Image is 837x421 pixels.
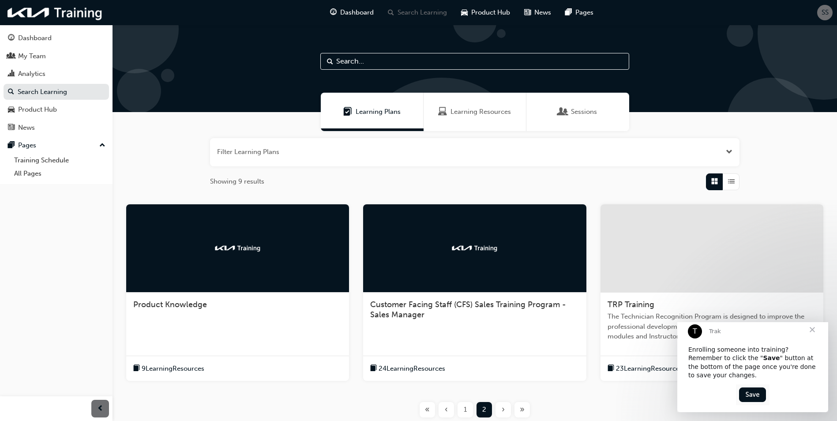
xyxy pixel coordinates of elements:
button: Page 1 [456,402,475,417]
a: news-iconNews [517,4,558,22]
span: Search [327,56,333,67]
span: pages-icon [565,7,572,18]
button: Last page [513,402,532,417]
span: 9 Learning Resources [142,364,204,374]
a: TRP TrainingThe Technician Recognition Program is designed to improve the professional developmen... [601,204,823,381]
span: Dashboard [340,8,374,18]
span: Showing 9 results [210,177,264,187]
span: › [502,405,505,415]
span: Sessions [559,107,567,117]
a: My Team [4,48,109,64]
a: car-iconProduct Hub [454,4,517,22]
span: Grid [711,177,718,187]
div: Dashboard [18,33,52,43]
span: Learning Resources [438,107,447,117]
img: kia-training [450,244,499,252]
span: people-icon [8,53,15,60]
span: pages-icon [8,142,15,150]
iframe: Intercom live chat message [677,322,828,412]
span: news-icon [524,7,531,18]
span: 23 Learning Resources [616,364,683,374]
button: Next page [494,402,513,417]
div: News [18,123,35,133]
a: Training Schedule [11,154,109,167]
a: guage-iconDashboard [323,4,381,22]
span: book-icon [370,363,377,374]
a: Dashboard [4,30,109,46]
span: guage-icon [8,34,15,42]
span: search-icon [8,88,14,96]
span: car-icon [461,7,468,18]
a: Search Learning [4,84,109,100]
button: book-icon23LearningResources [608,363,683,374]
span: « [425,405,430,415]
span: News [534,8,551,18]
img: kia-training [214,244,262,252]
button: DashboardMy TeamAnalyticsSearch LearningProduct HubNews [4,28,109,137]
a: search-iconSearch Learning [381,4,454,22]
span: guage-icon [330,7,337,18]
span: SS [822,8,829,18]
a: kia-trainingCustomer Facing Staff (CFS) Sales Training Program - Sales Managerbook-icon24Learning... [363,204,586,381]
span: book-icon [608,363,614,374]
button: Pages [4,137,109,154]
div: Pages [18,140,36,150]
span: Product Knowledge [133,300,207,309]
span: Learning Plans [343,107,352,117]
span: prev-icon [97,403,104,414]
div: My Team [18,51,46,61]
span: Product Hub [471,8,510,18]
button: Page 2 [475,402,494,417]
a: Product Hub [4,101,109,118]
div: Product Hub [18,105,57,115]
a: Learning ResourcesLearning Resources [424,93,526,131]
span: List [728,177,735,187]
a: All Pages [11,167,109,180]
span: Pages [575,8,593,18]
div: Enrolling someone into training? Remember to click the " " button at the bottom of the page once ... [11,23,140,58]
a: News [4,120,109,136]
a: Learning PlansLearning Plans [321,93,424,131]
a: SessionsSessions [526,93,629,131]
span: 24 Learning Resources [379,364,445,374]
span: » [520,405,525,415]
a: kia-trainingProduct Knowledgebook-icon9LearningResources [126,204,349,381]
b: Save [86,32,102,39]
span: 1 [464,405,467,415]
a: pages-iconPages [558,4,601,22]
button: SS [817,5,833,20]
span: Customer Facing Staff (CFS) Sales Training Program - Sales Manager [370,300,566,320]
span: chart-icon [8,70,15,78]
button: Previous page [437,402,456,417]
span: car-icon [8,106,15,114]
div: Analytics [18,69,45,79]
span: Learning Plans [356,107,401,117]
button: Open the filter [726,147,732,157]
span: Learning Resources [450,107,511,117]
span: news-icon [8,124,15,132]
a: Analytics [4,66,109,82]
span: Sessions [571,107,597,117]
span: ‹ [445,405,448,415]
button: book-icon24LearningResources [370,363,445,374]
input: Search... [320,53,629,70]
span: TRP Training [608,300,654,309]
button: book-icon9LearningResources [133,363,204,374]
span: Search Learning [398,8,447,18]
span: search-icon [388,7,394,18]
button: First page [418,402,437,417]
span: up-icon [99,140,105,151]
img: kia-training [4,4,106,22]
span: book-icon [133,363,140,374]
span: The Technician Recognition Program is designed to improve the professional development of Technic... [608,312,816,342]
span: 2 [482,405,486,415]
